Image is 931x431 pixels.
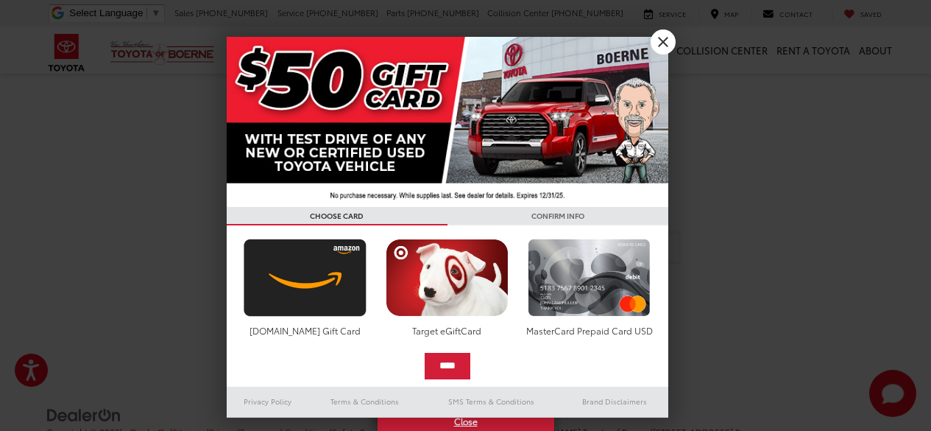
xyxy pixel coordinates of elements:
a: Brand Disclaimers [561,393,668,410]
div: [DOMAIN_NAME] Gift Card [240,324,370,337]
div: Target eGiftCard [382,324,512,337]
img: 42635_top_851395.jpg [227,37,668,207]
h3: CHOOSE CARD [227,207,447,225]
h3: CONFIRM INFO [447,207,668,225]
img: amazoncard.png [240,239,370,317]
img: targetcard.png [382,239,512,317]
a: Terms & Conditions [308,393,421,410]
div: MasterCard Prepaid Card USD [524,324,654,337]
a: Privacy Policy [227,393,309,410]
img: mastercard.png [524,239,654,317]
a: SMS Terms & Conditions [422,393,561,410]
